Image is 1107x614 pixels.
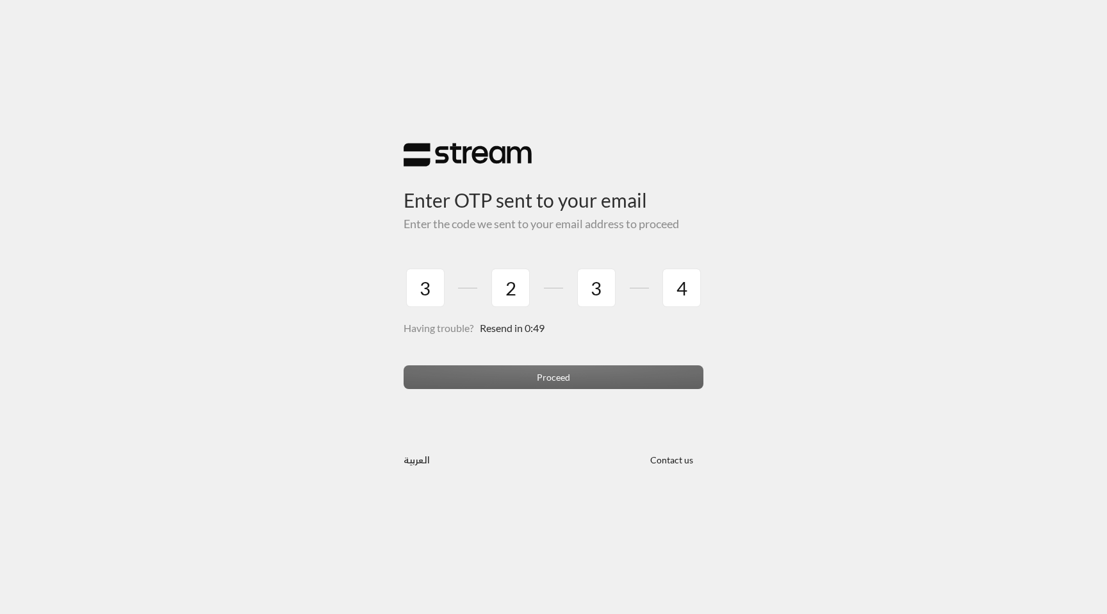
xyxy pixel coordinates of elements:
a: العربية [404,447,430,471]
a: Contact us [639,454,703,465]
h5: Enter the code we sent to your email address to proceed [404,217,703,231]
button: Contact us [639,447,703,471]
span: Having trouble? [404,322,473,334]
h3: Enter OTP sent to your email [404,167,703,212]
img: Stream Logo [404,142,532,167]
span: Resend in 0:49 [480,322,545,334]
